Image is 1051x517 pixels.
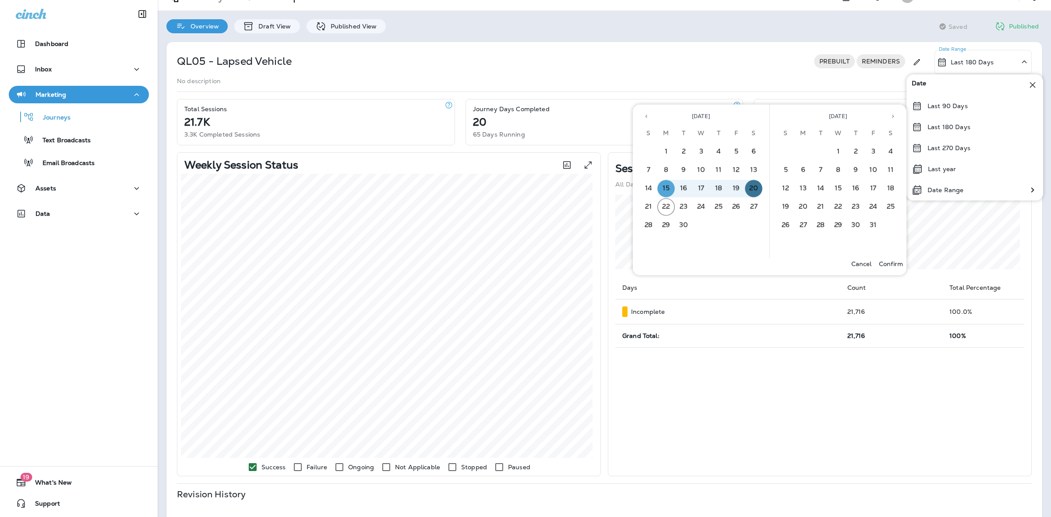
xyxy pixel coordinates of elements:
button: 30 [675,217,692,234]
button: 12 [777,180,794,197]
button: 16 [675,180,692,197]
button: Toggle between session count and session percentage [558,156,576,174]
button: Cancel [847,258,875,270]
button: 15 [657,180,675,197]
p: Inbox [35,66,52,73]
span: Friday [728,125,744,142]
p: QL05 - Lapsed Vehicle [177,54,292,68]
button: 21 [812,198,829,216]
button: 17 [864,180,882,197]
p: Cancel [851,260,872,267]
button: 1 [657,143,675,161]
button: 28 [812,217,829,234]
span: Saved [949,23,967,30]
button: 30 [847,217,864,234]
button: 5 [727,143,745,161]
button: Text Broadcasts [9,130,149,149]
button: Data [9,205,149,222]
p: Ongoing [348,464,374,471]
button: Collapse Sidebar [130,5,155,23]
p: 65 Days Running [473,131,525,138]
button: 15 [829,180,847,197]
button: 26 [777,217,794,234]
p: Data [35,210,50,217]
span: Friday [865,125,881,142]
button: 29 [829,217,847,234]
p: Overview [186,23,219,30]
th: Total Percentage [942,276,1024,299]
button: 13 [794,180,812,197]
button: Journeys [9,108,149,126]
button: 12 [727,162,745,179]
button: 25 [710,198,727,216]
button: 18 [710,180,727,197]
span: Thursday [848,125,864,142]
span: Support [26,500,60,510]
button: 11 [710,162,727,179]
td: 100.0 % [942,299,1024,324]
p: Text Broadcasts [34,137,91,145]
span: Tuesday [676,125,691,142]
p: Email Broadcasts [34,159,95,168]
button: Assets [9,179,149,197]
span: Saturday [883,125,899,142]
p: Weekly Session Status [184,162,298,169]
button: 7 [640,162,657,179]
button: 19 [727,180,745,197]
th: Count [840,276,943,299]
p: Session Status Distribution [615,165,753,172]
p: Last 270 Days [928,144,970,151]
p: Published View [326,23,377,30]
p: 20 [473,119,487,126]
button: 10 [864,162,882,179]
button: 3 [692,143,710,161]
button: 8 [657,162,675,179]
button: 16 [847,180,864,197]
button: 6 [794,162,812,179]
span: What's New [26,479,72,489]
button: Support [9,495,149,512]
p: Date Range [939,46,967,53]
td: 21,716 [840,299,943,324]
p: Dashboard [35,40,68,47]
span: 100% [949,332,966,340]
p: Marketing [35,91,66,98]
button: 24 [692,198,710,216]
span: Sunday [641,125,656,142]
button: Inbox [9,60,149,78]
button: 21 [640,198,657,216]
button: Dashboard [9,35,149,53]
p: Journey Days Completed [473,106,550,113]
button: 28 [640,217,657,234]
button: View graph expanded to full screen [579,156,597,174]
button: Previous month [640,110,653,123]
button: Email Broadcasts [9,153,149,172]
button: 19 [777,198,794,216]
p: Total Sessions [184,106,227,113]
span: Monday [795,125,811,142]
p: Paused [508,464,530,471]
p: 21.7K [184,119,210,126]
button: 31 [864,217,882,234]
div: Edit [909,50,925,74]
button: 14 [812,180,829,197]
button: 25 [882,198,899,216]
span: 21,716 [847,332,865,340]
p: Last 180 Days [928,123,970,130]
button: 4 [710,143,727,161]
button: 17 [692,180,710,197]
button: 11 [882,162,899,179]
p: Stopped [461,464,487,471]
span: Sunday [778,125,794,142]
span: Saturday [746,125,762,142]
span: Wednesday [830,125,846,142]
p: Draft View [254,23,291,30]
button: 2 [847,143,864,161]
span: [DATE] [692,113,710,120]
span: Tuesday [813,125,829,142]
p: Journeys [34,114,71,122]
button: 10 [692,162,710,179]
button: 23 [847,198,864,216]
button: 20 [794,198,812,216]
button: 2 [675,143,692,161]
